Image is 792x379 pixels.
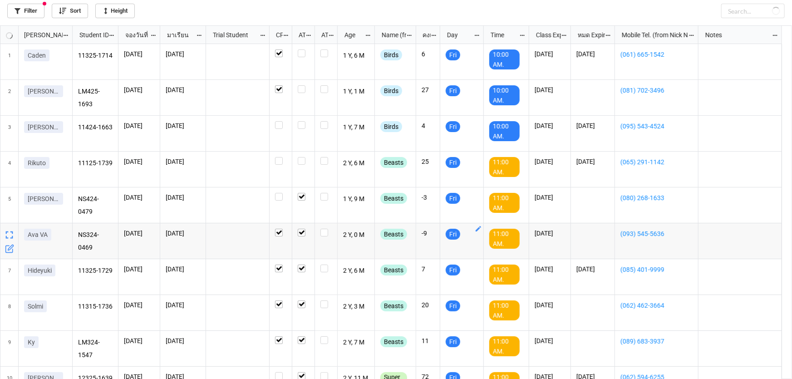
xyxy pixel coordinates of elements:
p: [PERSON_NAME] [28,194,59,203]
p: 2 Y, 7 M [343,336,369,349]
p: 11 [422,336,434,345]
div: 10:00 AM. [489,121,520,141]
div: CF [271,30,283,40]
p: [DATE] [124,265,154,274]
div: Trial Student [207,30,260,40]
p: [DATE] [124,121,154,130]
div: ATK [316,30,329,40]
p: 27 [422,85,434,94]
p: [DATE] [124,157,154,166]
p: -9 [422,229,434,238]
div: Day [442,30,474,40]
p: 11325-1729 [78,265,113,277]
p: 2 Y, 3 M [343,300,369,313]
p: 7 [422,265,434,274]
p: [DATE] [535,300,565,310]
p: [DATE] [576,157,609,166]
a: (062) 462-3664 [620,300,693,310]
p: 11315-1736 [78,300,113,313]
p: 1 Y, 1 M [343,85,369,98]
div: 11:00 AM. [489,300,520,320]
p: [DATE] [124,336,154,345]
p: Ky [28,338,35,347]
span: 8 [8,295,11,330]
p: LM425-1693 [78,85,113,110]
p: [DATE] [124,49,154,59]
div: Name (from Class) [376,30,406,40]
p: [DATE] [166,229,200,238]
p: [DATE] [535,229,565,238]
p: [DATE] [124,300,154,310]
p: [DATE] [535,85,565,94]
div: Fri [446,300,460,311]
div: Time [485,30,519,40]
span: 4 [8,152,11,187]
a: Height [95,4,135,18]
div: 11:00 AM. [489,193,520,213]
span: 3 [8,116,11,151]
div: Fri [446,336,460,347]
a: (089) 683-3937 [620,336,693,346]
div: Fri [446,157,460,168]
p: Hideyuki [28,266,52,275]
p: [DATE] [576,265,609,274]
p: [DATE] [124,229,154,238]
div: Birds [380,85,402,96]
p: 2 Y, 0 M [343,229,369,241]
span: 1 [8,44,11,79]
p: [DATE] [166,265,200,274]
div: Fri [446,121,460,132]
p: [DATE] [166,336,200,345]
div: Beasts [380,193,407,204]
p: [DATE] [166,193,200,202]
p: 4 [422,121,434,130]
p: NS324-0469 [78,229,113,253]
p: LM324-1547 [78,336,113,361]
div: 11:00 AM. [489,336,520,356]
p: Rikuto [28,158,46,167]
p: Solmi [28,302,43,311]
div: Fri [446,85,460,96]
p: [DATE] [535,336,565,345]
div: มาเรียน [162,30,196,40]
p: 6 [422,49,434,59]
p: 2 Y, 6 M [343,265,369,277]
div: Beasts [380,229,407,240]
div: 10:00 AM. [489,85,520,105]
p: [DATE] [124,85,154,94]
div: Age [339,30,365,40]
p: 20 [422,300,434,310]
a: (080) 268-1633 [620,193,693,203]
div: Beasts [380,265,407,276]
p: 11424-1663 [78,121,113,134]
p: 11325-1714 [78,49,113,62]
p: [DATE] [166,49,200,59]
div: grid [0,26,73,44]
p: [DATE] [166,157,200,166]
div: หมด Expired date (from [PERSON_NAME] Name) [572,30,605,40]
div: Birds [380,121,402,132]
p: -3 [422,193,434,202]
p: [DATE] [576,49,609,59]
div: ATT [293,30,306,40]
div: Beasts [380,336,407,347]
p: 2 Y, 6 M [343,157,369,170]
div: Fri [446,229,460,240]
div: จองวันที่ [120,30,150,40]
div: Beasts [380,300,407,311]
p: 1 Y, 7 M [343,121,369,134]
p: [DATE] [535,193,565,202]
p: [DATE] [535,157,565,166]
div: 11:00 AM. [489,265,520,285]
div: 11:00 AM. [489,229,520,249]
a: (095) 543-4524 [620,121,693,131]
a: Sort [52,4,88,18]
p: [DATE] [535,121,565,130]
p: [DATE] [535,49,565,59]
div: Birds [380,49,402,60]
p: NS424-0479 [78,193,113,217]
input: Search... [721,4,785,18]
div: Mobile Tel. (from Nick Name) [616,30,688,40]
span: 9 [8,331,11,366]
div: Notes [700,30,772,40]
